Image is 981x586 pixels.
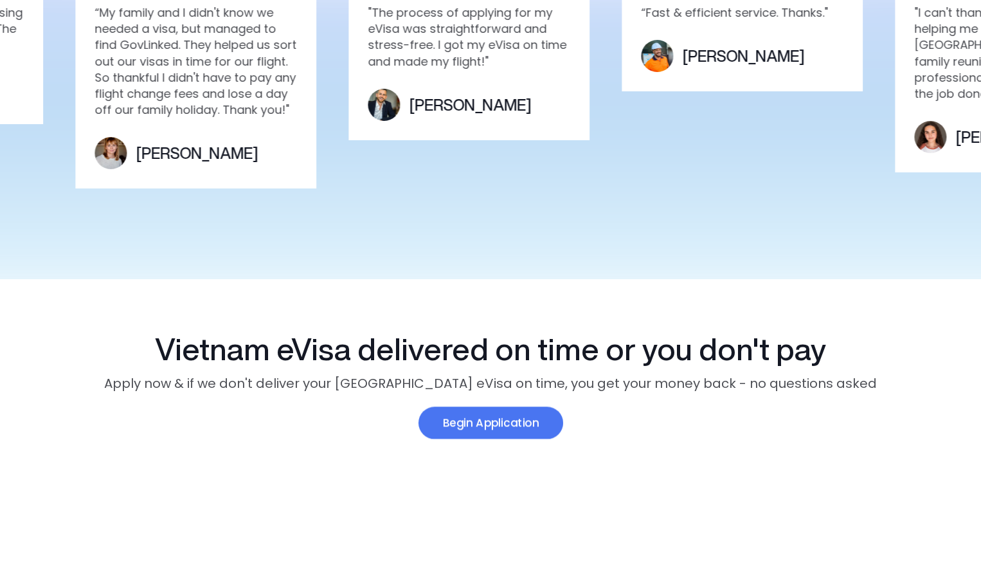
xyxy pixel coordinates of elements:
h2: [PERSON_NAME] [410,96,531,113]
div: Apply now & if we don't deliver your [GEOGRAPHIC_DATA] eVisa on time, you get your money back - n... [73,374,908,393]
img: Avatar 06 [914,122,946,154]
p: "The process of applying for my eVisa was straightforward and stress-free. I got my eVisa on time... [368,5,570,69]
a: Begin Application [418,407,562,440]
h1: Vietnam eVisa delivered on time or you don't pay [73,331,908,368]
h2: [PERSON_NAME] [683,48,804,64]
p: “My family and I didn't know we needed a visa, but managed to find GovLinked. They helped us sort... [94,5,297,118]
p: “Fast & efficient service. Thanks." [641,5,843,21]
img: Avatar 02 [94,138,127,170]
h2: [PERSON_NAME] [136,145,258,162]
